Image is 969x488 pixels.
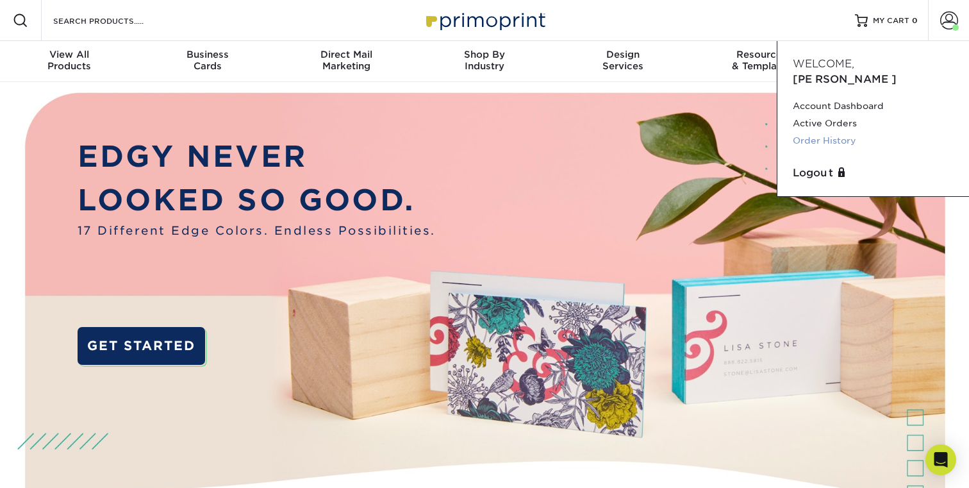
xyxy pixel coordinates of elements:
a: BusinessCards [138,41,277,82]
span: MY CART [873,15,909,26]
p: EDGY NEVER [78,135,436,178]
span: 17 Different Edge Colors. Endless Possibilities. [78,222,436,239]
div: Services [554,49,692,72]
iframe: Google Customer Reviews [3,449,109,484]
a: GET STARTED [78,327,205,366]
a: Direct MailMarketing [277,41,415,82]
a: Logout [793,165,954,181]
div: Open Intercom Messenger [925,444,956,475]
a: Account Dashboard [793,97,954,115]
a: Resources& Templates [692,41,831,82]
a: DesignServices [554,41,692,82]
span: [PERSON_NAME] [793,73,897,85]
span: Direct Mail [277,49,415,60]
div: & Templates [692,49,831,72]
span: 0 [912,16,918,25]
a: Shop ByIndustry [415,41,554,82]
span: Business [138,49,277,60]
div: Industry [415,49,554,72]
div: Marketing [277,49,415,72]
a: Active Orders [793,115,954,132]
span: Welcome, [793,58,854,70]
span: Resources [692,49,831,60]
span: Design [554,49,692,60]
a: Order History [793,132,954,149]
div: Cards [138,49,277,72]
input: SEARCH PRODUCTS..... [52,13,177,28]
img: Primoprint [420,6,549,34]
span: Shop By [415,49,554,60]
p: LOOKED SO GOOD. [78,178,436,222]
